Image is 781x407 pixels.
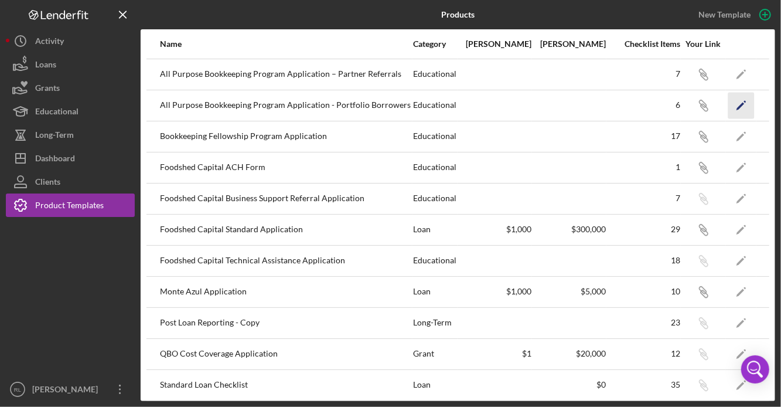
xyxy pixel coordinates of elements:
[160,371,412,400] div: Standard Loan Checklist
[6,29,135,53] button: Activity
[607,380,680,389] div: 35
[35,147,75,173] div: Dashboard
[413,39,457,49] div: Category
[681,39,725,49] div: Your Link
[160,308,412,338] div: Post Loan Reporting - Copy
[29,378,105,404] div: [PERSON_NAME]
[6,100,135,123] button: Educational
[160,184,412,213] div: Foodshed Capital Business Support Referral Application
[441,10,475,19] b: Products
[160,91,412,120] div: All Purpose Bookkeeping Program Application - Portfolio Borrowers
[35,123,74,150] div: Long-Term
[607,162,680,172] div: 1
[413,184,457,213] div: Educational
[607,256,680,265] div: 18
[413,215,457,245] div: Loan
[533,39,606,49] div: [PERSON_NAME]
[458,349,531,358] div: $1
[533,349,606,358] div: $20,000
[458,39,531,49] div: [PERSON_NAME]
[14,386,22,393] text: RL
[741,355,769,384] div: Open Intercom Messenger
[6,147,135,170] button: Dashboard
[160,122,412,151] div: Bookkeeping Fellowship Program Application
[35,194,104,220] div: Product Templates
[607,131,680,141] div: 17
[160,39,412,49] div: Name
[35,170,60,196] div: Clients
[160,215,412,245] div: Foodshed Capital Standard Application
[160,153,412,182] div: Foodshed Capital ACH Form
[6,170,135,194] button: Clients
[35,100,79,126] div: Educational
[160,277,412,307] div: Monte Azul Application
[413,340,457,369] div: Grant
[607,287,680,296] div: 10
[160,246,412,276] div: Foodshed Capital Technical Assistance Application
[35,76,60,103] div: Grants
[413,277,457,307] div: Loan
[413,246,457,276] div: Educational
[607,349,680,358] div: 12
[35,29,64,56] div: Activity
[413,308,457,338] div: Long-Term
[458,225,531,234] div: $1,000
[698,6,751,23] div: New Template
[607,225,680,234] div: 29
[6,194,135,217] button: Product Templates
[607,39,680,49] div: Checklist Items
[160,60,412,89] div: All Purpose Bookkeeping Program Application – Partner Referrals
[458,287,531,296] div: $1,000
[691,6,775,23] button: New Template
[6,53,135,76] button: Loans
[413,122,457,151] div: Educational
[413,91,457,120] div: Educational
[413,371,457,400] div: Loan
[413,60,457,89] div: Educational
[6,378,135,401] button: RL[PERSON_NAME]
[6,76,135,100] button: Grants
[533,225,606,234] div: $300,000
[607,100,680,110] div: 6
[413,153,457,182] div: Educational
[160,340,412,369] div: QBO Cost Coverage Application
[607,318,680,327] div: 23
[607,194,680,203] div: 7
[6,123,135,147] button: Long-Term
[533,287,606,296] div: $5,000
[533,380,606,389] div: $0
[607,69,680,79] div: 7
[35,53,56,79] div: Loans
